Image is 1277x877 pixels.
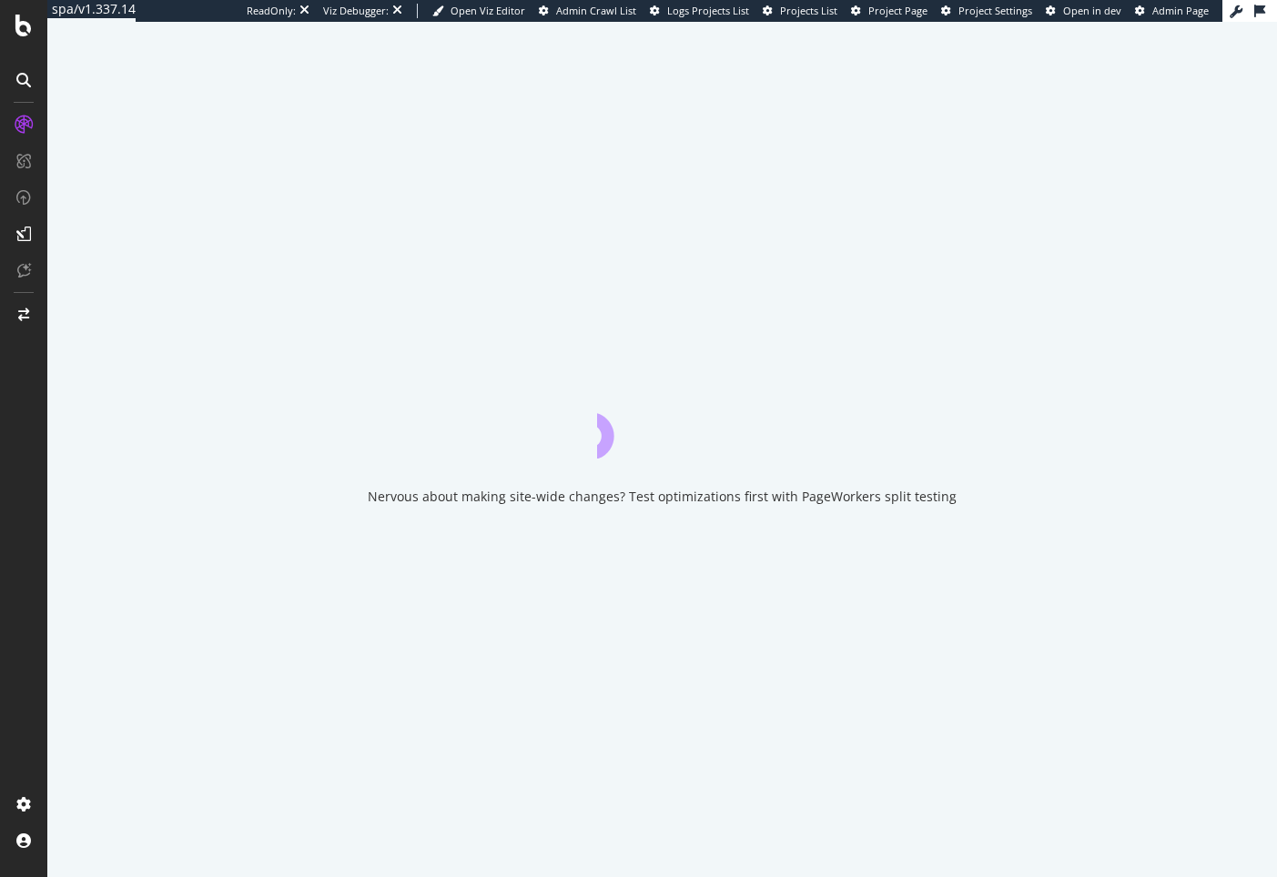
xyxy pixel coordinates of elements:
a: Project Settings [941,4,1032,18]
span: Project Settings [958,4,1032,17]
span: Open Viz Editor [451,4,525,17]
a: Project Page [851,4,927,18]
a: Projects List [763,4,837,18]
span: Admin Crawl List [556,4,636,17]
span: Open in dev [1063,4,1121,17]
a: Logs Projects List [650,4,749,18]
div: Nervous about making site-wide changes? Test optimizations first with PageWorkers split testing [368,488,957,506]
div: ReadOnly: [247,4,296,18]
div: Viz Debugger: [323,4,389,18]
a: Admin Page [1135,4,1209,18]
div: animation [597,393,728,459]
a: Admin Crawl List [539,4,636,18]
a: Open in dev [1046,4,1121,18]
span: Logs Projects List [667,4,749,17]
span: Projects List [780,4,837,17]
span: Project Page [868,4,927,17]
span: Admin Page [1152,4,1209,17]
a: Open Viz Editor [432,4,525,18]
